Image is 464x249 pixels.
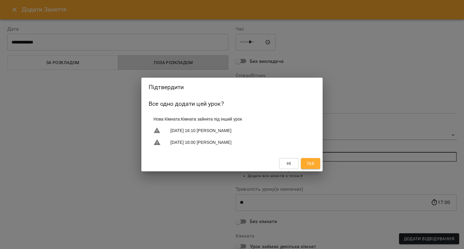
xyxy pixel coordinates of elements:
li: [DATE] 16:10 [PERSON_NAME] [149,124,315,137]
span: Так [307,160,314,167]
li: Нова Кімната : Кімната зайнята під інший урок [149,114,315,124]
button: Так [301,158,320,169]
h6: Все одно додати цей урок? [149,99,315,108]
h2: Підтвердити [149,82,315,92]
button: Ні [279,158,298,169]
li: [DATE] 16:00 [PERSON_NAME] [149,136,315,148]
span: Ні [287,160,291,167]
